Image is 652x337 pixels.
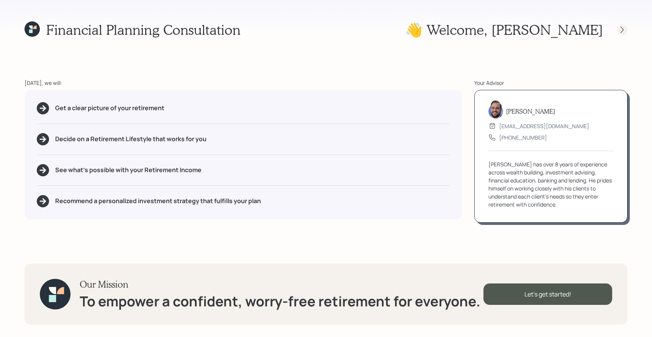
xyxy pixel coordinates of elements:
[488,160,613,208] div: [PERSON_NAME] has over 8 years of experience across wealth building, investment advising, financi...
[55,104,164,112] h5: Get a clear picture of your retirement
[488,100,503,119] img: james-distasi-headshot.png
[80,293,480,309] h1: To empower a confident, worry-free retirement for everyone.
[474,79,627,87] div: Your Advisor
[483,283,612,305] div: Let's get started!
[405,21,603,38] h1: 👋 Welcome , [PERSON_NAME]
[506,107,555,115] h5: [PERSON_NAME]
[25,79,462,87] div: [DATE], we will:
[55,135,206,143] h5: Decide on a Retirement Lifestyle that works for you
[46,21,241,38] h1: Financial Planning Consultation
[55,197,261,205] h5: Recommend a personalized investment strategy that fulfills your plan
[499,133,547,142] div: [PHONE_NUMBER]
[55,166,201,174] h5: See what's possible with your Retirement Income
[499,122,589,130] div: [EMAIL_ADDRESS][DOMAIN_NAME]
[80,279,480,290] h3: Our Mission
